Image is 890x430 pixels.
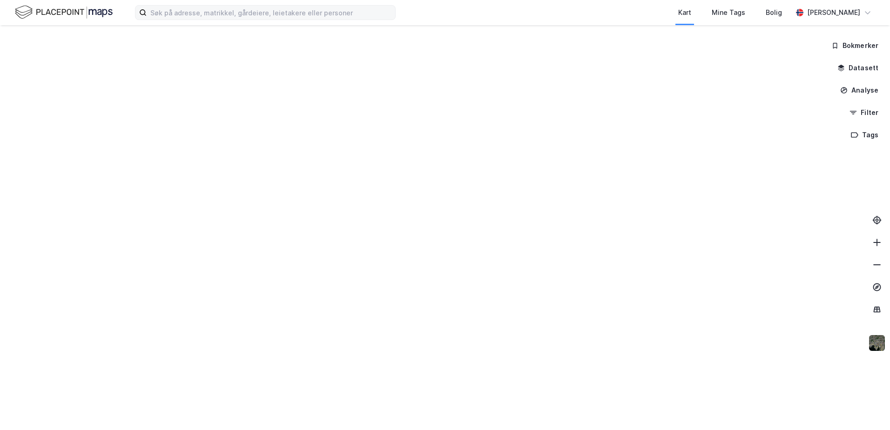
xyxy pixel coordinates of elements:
[766,7,782,18] div: Bolig
[843,385,890,430] iframe: Chat Widget
[147,6,395,20] input: Søk på adresse, matrikkel, gårdeiere, leietakere eller personer
[712,7,745,18] div: Mine Tags
[807,7,860,18] div: [PERSON_NAME]
[843,385,890,430] div: Kontrollprogram for chat
[15,4,113,20] img: logo.f888ab2527a4732fd821a326f86c7f29.svg
[678,7,691,18] div: Kart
